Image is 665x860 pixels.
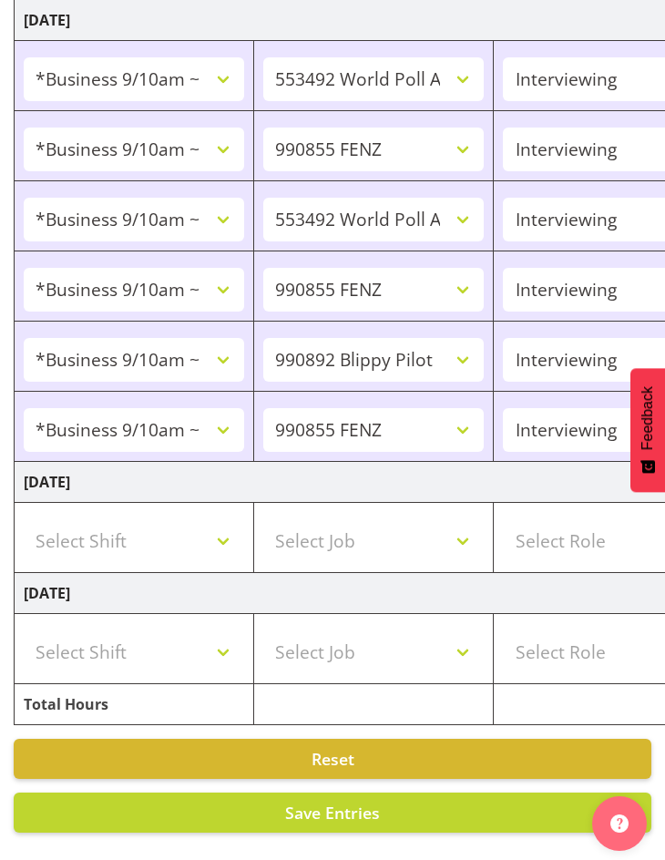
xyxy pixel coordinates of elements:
span: Save Entries [285,802,380,824]
button: Reset [14,739,651,779]
button: Save Entries [14,793,651,833]
img: help-xxl-2.png [610,814,629,833]
span: Feedback [639,386,656,450]
span: Reset [312,748,354,770]
td: Total Hours [15,684,254,725]
button: Feedback - Show survey [630,368,665,492]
